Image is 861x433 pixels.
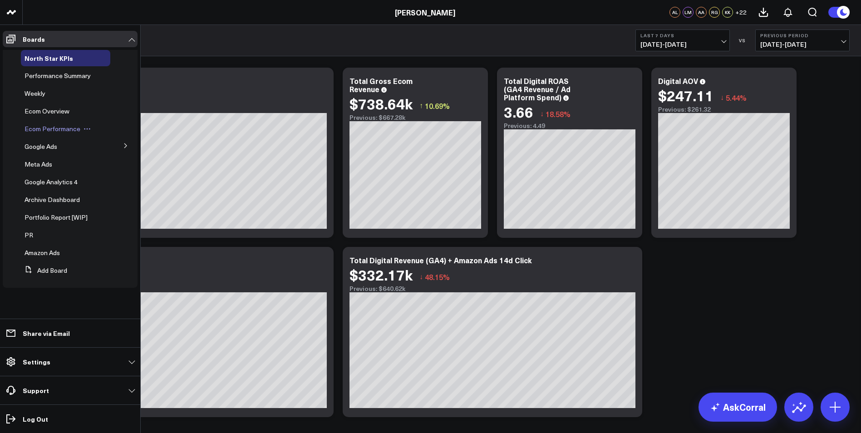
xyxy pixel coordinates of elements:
a: AskCorral [699,393,777,422]
p: Log Out [23,415,48,423]
a: Performance Summary [25,72,91,79]
div: $332.17k [349,266,413,283]
a: Meta Ads [25,161,52,168]
div: RG [709,7,720,18]
span: ↓ [540,108,544,120]
p: Support [23,387,49,394]
div: Previous: $261.32 [658,106,790,113]
span: Amazon Ads [25,248,60,257]
a: Ecom Performance [25,125,80,133]
span: Ecom Performance [25,124,80,133]
span: Meta Ads [25,160,52,168]
button: Last 7 Days[DATE]-[DATE] [635,30,730,51]
span: PR [25,231,33,239]
span: Performance Summary [25,71,91,80]
button: +22 [735,7,747,18]
span: Google Ads [25,142,57,151]
a: Weekly [25,90,45,97]
div: LM [683,7,694,18]
div: Total Digital ROAS (GA4 Revenue / Ad Platform Spend) [504,76,571,102]
b: Previous Period [760,33,845,38]
div: $247.11 [658,87,713,103]
a: North Star KPIs [25,54,73,62]
a: [PERSON_NAME] [395,7,455,17]
span: ↓ [419,271,423,283]
div: AA [696,7,707,18]
div: Previous: 4.49 [504,122,635,129]
div: AL [669,7,680,18]
div: Previous: 131.95k [41,285,327,292]
b: Last 7 Days [640,33,725,38]
span: 18.58% [546,109,571,119]
div: KK [722,7,733,18]
p: Share via Email [23,330,70,337]
a: Ecom Overview [25,108,69,115]
span: [DATE] - [DATE] [760,41,845,48]
span: ↓ [720,92,724,103]
div: Total Digital Revenue (GA4) + Amazon Ads 14d Click [349,255,532,265]
span: Ecom Overview [25,107,69,115]
div: Previous: $142.68k [41,106,327,113]
p: Boards [23,35,45,43]
span: 48.15% [425,272,450,282]
div: VS [734,38,751,43]
span: [DATE] - [DATE] [640,41,725,48]
span: North Star KPIs [25,54,73,63]
span: Archive Dashboard [25,195,80,204]
a: Portfolio Report [WIP] [25,214,88,221]
button: Previous Period[DATE]-[DATE] [755,30,850,51]
a: Google Analytics 4 [25,178,78,186]
p: Settings [23,358,50,365]
a: PR [25,231,33,239]
a: Archive Dashboard [25,196,80,203]
span: Weekly [25,89,45,98]
div: 3.66 [504,103,533,120]
div: Total Gross Ecom Revenue [349,76,413,94]
span: + 22 [735,9,747,15]
div: $738.64k [349,95,413,112]
span: ↑ [419,100,423,112]
span: Portfolio Report [WIP] [25,213,88,221]
a: Google Ads [25,143,57,150]
a: Log Out [3,411,138,427]
span: 10.69% [425,101,450,111]
div: Digital AOV [658,76,698,86]
button: Add Board [21,262,67,279]
div: Previous: $667.28k [349,114,481,121]
a: Amazon Ads [25,249,60,256]
div: Previous: $640.62k [349,285,635,292]
span: 5.44% [726,93,747,103]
